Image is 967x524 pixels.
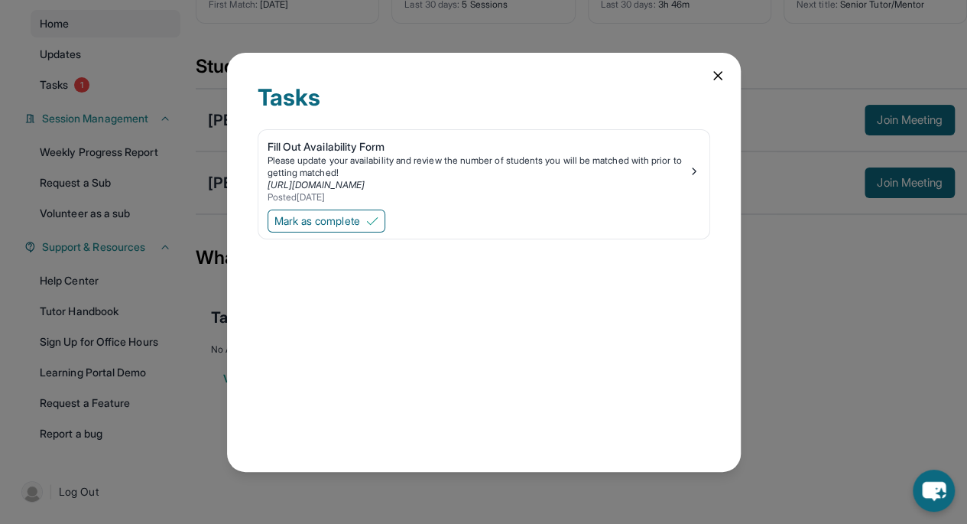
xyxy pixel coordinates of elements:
div: Posted [DATE] [268,191,688,203]
a: [URL][DOMAIN_NAME] [268,179,365,190]
button: chat-button [913,470,955,512]
span: Mark as complete [274,213,360,229]
div: Please update your availability and review the number of students you will be matched with prior ... [268,155,688,179]
img: Mark as complete [366,215,378,227]
div: Tasks [258,83,710,129]
button: Mark as complete [268,210,385,233]
a: Fill Out Availability FormPlease update your availability and review the number of students you w... [258,130,709,207]
div: Fill Out Availability Form [268,139,688,155]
